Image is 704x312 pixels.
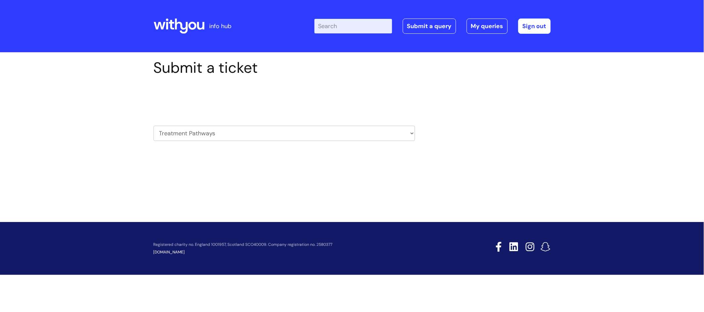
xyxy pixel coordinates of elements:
h1: Submit a ticket [154,59,415,77]
a: Submit a query [403,19,456,34]
p: info hub [210,21,232,31]
a: [DOMAIN_NAME] [154,249,185,255]
input: Search [314,19,392,33]
h2: Select issue type [154,92,415,104]
a: Sign out [518,19,551,34]
div: | - [314,19,551,34]
p: Registered charity no. England 1001957, Scotland SCO40009. Company registration no. 2580377 [154,243,449,247]
a: My queries [467,19,508,34]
